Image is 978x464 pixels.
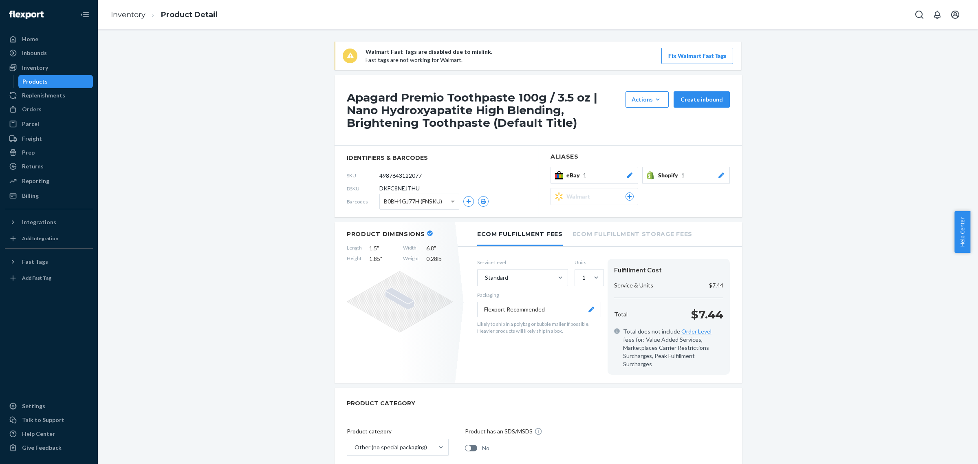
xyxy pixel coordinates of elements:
[347,91,621,129] h1: Apagard Premio Toothpaste 100g / 3.5 oz | Nano Hydroxyapatite High Blending, Brightening Toothpas...
[77,7,93,23] button: Close Navigation
[22,77,48,86] div: Products
[380,255,382,262] span: "
[354,443,355,451] input: Other (no special packaging)
[477,292,601,298] p: Packaging
[5,272,93,285] a: Add Fast Tag
[22,49,47,57] div: Inbounds
[929,7,945,23] button: Open notifications
[22,235,58,242] div: Add Integration
[5,175,93,188] a: Reporting
[5,216,93,229] button: Integrations
[355,443,427,451] div: Other (no special packaging)
[22,35,38,43] div: Home
[347,427,449,435] p: Product category
[5,255,93,268] button: Fast Tags
[5,61,93,74] a: Inventory
[658,171,681,179] span: Shopify
[566,192,593,201] span: Walmart
[691,306,723,323] p: $7.44
[347,230,425,238] h2: Product Dimensions
[9,11,44,19] img: Flexport logo
[434,245,436,252] span: "
[22,120,39,128] div: Parcel
[347,396,415,411] h2: PRODUCT CATEGORY
[681,328,711,335] a: Order Level
[477,222,563,246] li: Ecom Fulfillment Fees
[573,222,692,245] li: Ecom Fulfillment Storage Fees
[22,430,55,438] div: Help Center
[347,185,379,192] span: DSKU
[911,7,927,23] button: Open Search Box
[551,188,638,205] button: Walmart
[5,117,93,130] a: Parcel
[22,105,42,113] div: Orders
[582,274,586,282] div: 1
[403,255,419,263] span: Weight
[5,132,93,145] a: Freight
[947,7,963,23] button: Open account menu
[5,400,93,413] a: Settings
[954,211,970,253] button: Help Center
[477,259,568,266] label: Service Level
[22,444,62,452] div: Give Feedback
[5,146,93,159] a: Prep
[465,427,533,435] p: Product has an SDS/MSDS
[709,281,723,289] p: $7.44
[384,194,442,208] span: B0BH4GJ77H (FNSKU)
[5,89,93,102] a: Replenishments
[482,444,489,452] span: No
[366,56,492,64] p: Fast tags are not working for Walmart.
[5,46,93,60] a: Inbounds
[377,245,379,252] span: "
[22,402,45,410] div: Settings
[161,10,218,19] a: Product Detail
[583,171,586,179] span: 1
[369,244,396,252] span: 1.5
[22,274,51,281] div: Add Fast Tag
[477,320,601,334] p: Likely to ship in a polybag or bubble mailer if possible. Heavier products will likely ship in a ...
[614,281,653,289] p: Service & Units
[661,48,733,64] button: Fix Walmart Fast Tags
[426,255,453,263] span: 0.28 lb
[642,167,730,184] button: Shopify1
[22,192,39,200] div: Billing
[22,162,44,170] div: Returns
[5,160,93,173] a: Returns
[5,103,93,116] a: Orders
[22,135,42,143] div: Freight
[426,244,453,252] span: 6.8
[566,171,583,179] span: eBay
[369,255,396,263] span: 1.85
[681,171,685,179] span: 1
[347,244,362,252] span: Length
[22,148,35,157] div: Prep
[5,33,93,46] a: Home
[5,427,93,440] a: Help Center
[614,310,628,318] p: Total
[626,91,669,108] button: Actions
[614,265,723,275] div: Fulfillment Cost
[485,274,508,282] div: Standard
[379,184,420,192] span: DKFC8NEJTHU
[22,416,64,424] div: Talk to Support
[477,302,601,317] button: Flexport Recommended
[22,64,48,72] div: Inventory
[5,441,93,454] button: Give Feedback
[632,95,663,104] div: Actions
[366,48,492,56] p: Walmart Fast Tags are disabled due to mislink.
[111,10,145,19] a: Inventory
[22,218,56,226] div: Integrations
[5,232,93,245] a: Add Integration
[403,244,419,252] span: Width
[5,413,93,426] a: Talk to Support
[104,3,224,27] ol: breadcrumbs
[347,154,526,162] span: identifiers & barcodes
[347,172,379,179] span: SKU
[347,198,379,205] span: Barcodes
[347,255,362,263] span: Height
[674,91,730,108] button: Create inbound
[575,259,601,266] label: Units
[5,189,93,202] a: Billing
